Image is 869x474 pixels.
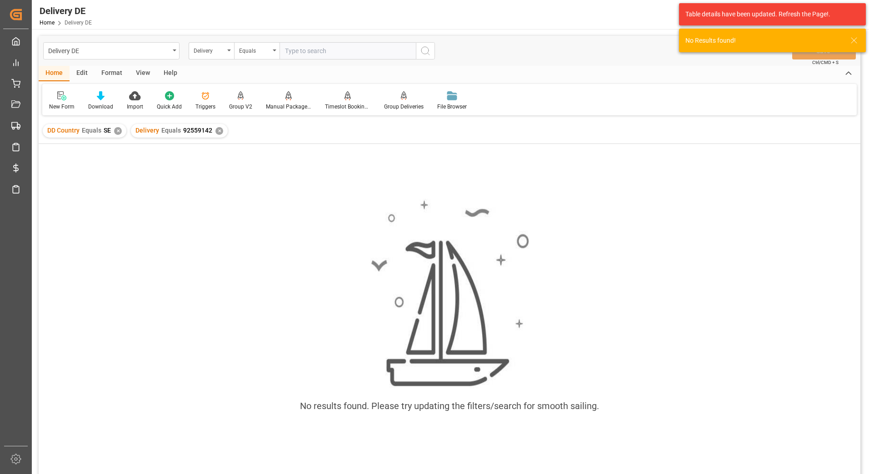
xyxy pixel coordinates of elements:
[157,66,184,81] div: Help
[49,103,75,111] div: New Form
[88,103,113,111] div: Download
[157,103,182,111] div: Quick Add
[104,127,111,134] span: SE
[47,127,80,134] span: DD Country
[40,20,55,26] a: Home
[239,44,270,55] div: Equals
[114,127,122,135] div: ✕
[215,127,223,135] div: ✕
[437,103,467,111] div: File Browser
[70,66,95,81] div: Edit
[127,103,143,111] div: Import
[189,42,234,59] button: open menu
[229,103,252,111] div: Group V2
[300,399,599,413] div: No results found. Please try updating the filters/search for smooth sailing.
[280,42,416,59] input: Type to search
[39,66,70,81] div: Home
[183,127,212,134] span: 92559142
[266,103,311,111] div: Manual Package TypeDetermination
[234,42,280,59] button: open menu
[135,127,159,134] span: Delivery
[812,59,839,66] span: Ctrl/CMD + S
[685,10,853,19] div: Table details have been updated. Refresh the Page!.
[82,127,101,134] span: Equals
[161,127,181,134] span: Equals
[370,199,529,389] img: smooth_sailing.jpeg
[48,44,170,56] div: Delivery DE
[416,42,435,59] button: search button
[129,66,157,81] div: View
[685,36,842,45] div: No Results found!
[195,103,215,111] div: Triggers
[384,103,424,111] div: Group Deliveries
[194,44,225,55] div: Delivery
[43,42,180,59] button: open menu
[95,66,129,81] div: Format
[325,103,370,111] div: Timeslot Booking Report
[40,4,92,18] div: Delivery DE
